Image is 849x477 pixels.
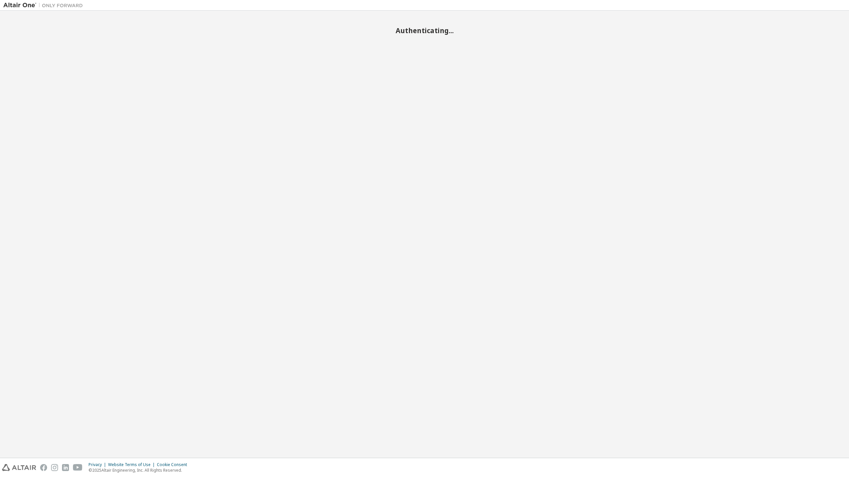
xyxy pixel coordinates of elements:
img: altair_logo.svg [2,464,36,471]
p: © 2025 Altair Engineering, Inc. All Rights Reserved. [89,467,191,473]
div: Privacy [89,462,108,467]
div: Cookie Consent [157,462,191,467]
div: Website Terms of Use [108,462,157,467]
img: facebook.svg [40,464,47,471]
img: instagram.svg [51,464,58,471]
img: linkedin.svg [62,464,69,471]
h2: Authenticating... [3,26,846,35]
img: Altair One [3,2,86,9]
img: youtube.svg [73,464,83,471]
